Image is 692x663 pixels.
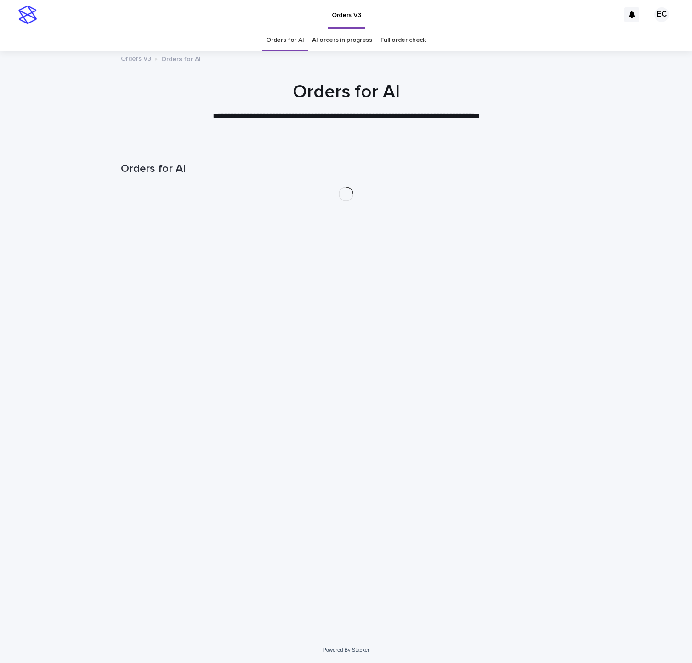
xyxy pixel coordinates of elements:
[323,647,369,652] a: Powered By Stacker
[121,162,571,176] h1: Orders for AI
[121,81,571,103] h1: Orders for AI
[312,29,372,51] a: AI orders in progress
[18,6,37,24] img: stacker-logo-s-only.png
[121,53,151,63] a: Orders V3
[266,29,304,51] a: Orders for AI
[161,53,201,63] p: Orders for AI
[380,29,426,51] a: Full order check
[654,7,669,22] div: EC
